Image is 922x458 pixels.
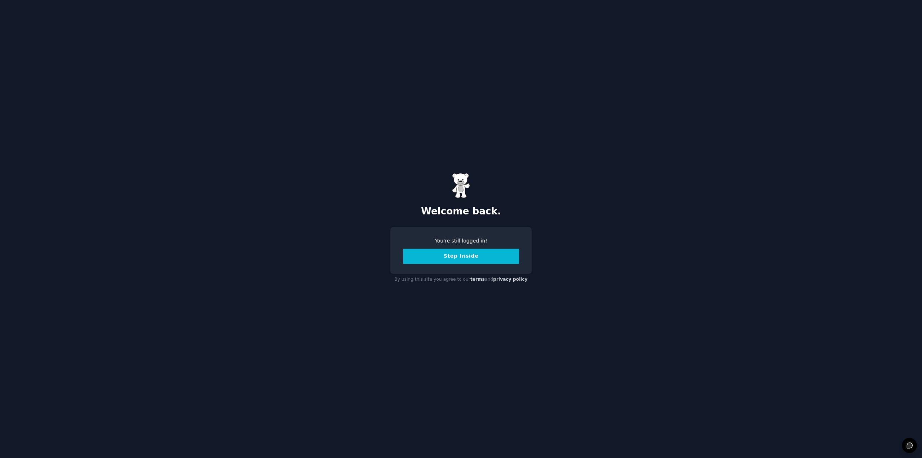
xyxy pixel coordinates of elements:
a: Step Inside [403,253,519,259]
div: By using this site you agree to our and [390,274,532,285]
a: terms [470,277,485,282]
div: You're still logged in! [403,237,519,245]
img: Gummy Bear [452,173,470,198]
h2: Welcome back. [390,206,532,217]
button: Step Inside [403,249,519,264]
a: privacy policy [493,277,528,282]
